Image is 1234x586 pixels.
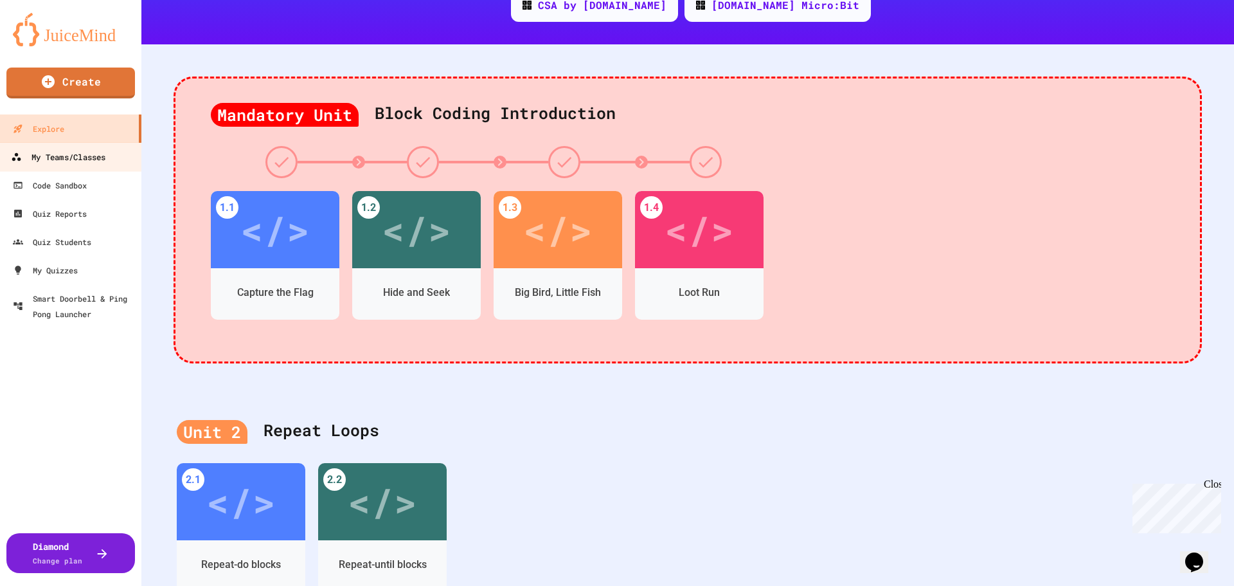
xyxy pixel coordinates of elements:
div: Quiz Students [13,234,91,250]
img: CODE_logo_RGB.png [523,1,532,10]
div: Explore [13,121,64,136]
div: Repeat-do blocks [201,557,281,572]
iframe: chat widget [1127,479,1221,533]
div: </> [665,201,734,259]
div: Loot Run [679,285,720,300]
img: CODE_logo_RGB.png [696,1,705,10]
div: Code Sandbox [13,178,87,193]
div: 1.3 [499,196,521,219]
div: Unit 2 [177,420,247,444]
div: 1.2 [357,196,380,219]
div: Big Bird, Little Fish [515,285,601,300]
div: </> [348,473,417,531]
div: </> [206,473,276,531]
div: Hide and Seek [383,285,450,300]
div: 2.2 [323,468,346,491]
button: DiamondChange plan [6,533,135,573]
div: </> [523,201,593,259]
div: My Quizzes [13,262,78,278]
div: Quiz Reports [13,206,87,221]
div: Repeat-until blocks [339,557,427,572]
div: Block Coding Introduction [211,88,1165,127]
div: Repeat Loops [177,405,1199,457]
img: logo-orange.svg [13,13,129,46]
span: Change plan [33,556,82,565]
div: 2.1 [182,468,204,491]
div: Mandatory Unit [211,103,359,127]
div: </> [382,201,451,259]
div: Chat with us now!Close [5,5,89,82]
iframe: chat widget [1180,535,1221,573]
div: 1.4 [640,196,663,219]
div: 1.1 [216,196,238,219]
div: Diamond [33,540,82,567]
div: Smart Doorbell & Ping Pong Launcher [13,291,136,322]
div: </> [240,201,310,259]
div: My Teams/Classes [11,149,105,165]
div: Capture the Flag [237,285,314,300]
a: Create [6,68,135,98]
